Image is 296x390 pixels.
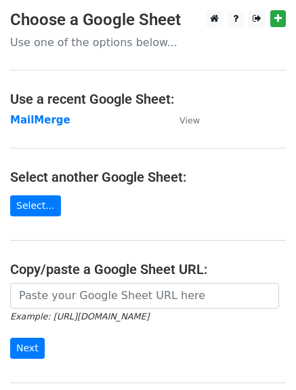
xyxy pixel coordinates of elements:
[10,261,286,277] h4: Copy/paste a Google Sheet URL:
[10,91,286,107] h4: Use a recent Google Sheet:
[10,35,286,50] p: Use one of the options below...
[10,169,286,185] h4: Select another Google Sheet:
[10,195,61,216] a: Select...
[179,115,200,125] small: View
[166,114,200,126] a: View
[10,283,279,309] input: Paste your Google Sheet URL here
[10,10,286,30] h3: Choose a Google Sheet
[10,114,70,126] a: MailMerge
[10,338,45,359] input: Next
[10,311,149,321] small: Example: [URL][DOMAIN_NAME]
